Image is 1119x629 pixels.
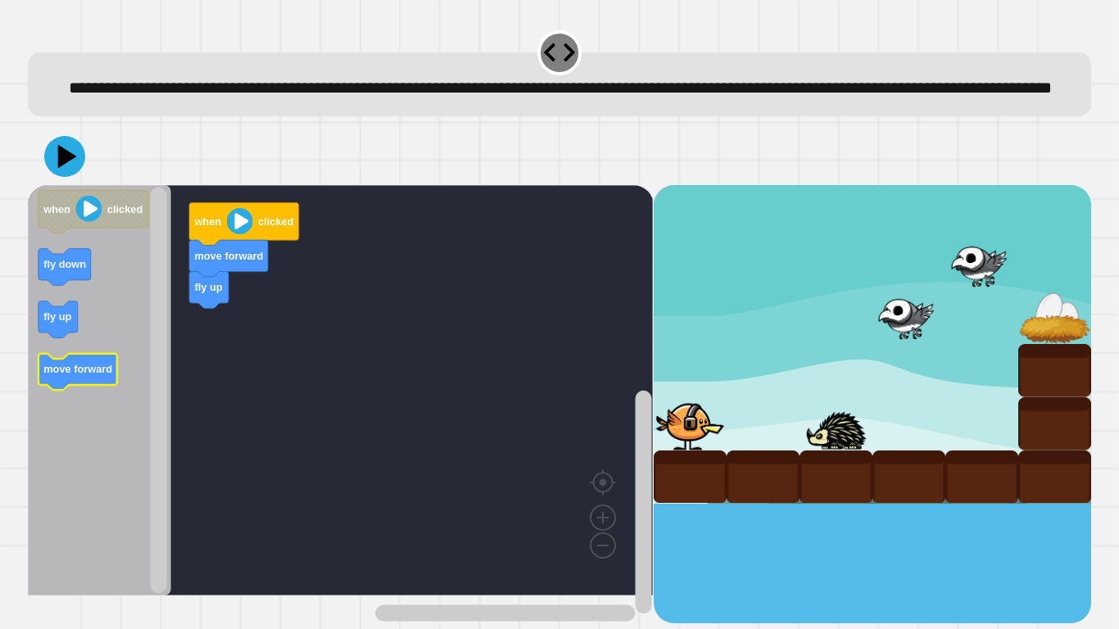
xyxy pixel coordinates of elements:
text: when [194,215,222,228]
text: fly up [43,310,71,323]
div: Blockly Workspace [28,185,653,623]
text: fly down [43,258,86,270]
text: move forward [43,363,112,375]
text: fly up [195,281,223,293]
text: move forward [195,250,264,262]
text: when [43,203,70,215]
text: clicked [258,215,293,228]
text: clicked [107,203,143,215]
